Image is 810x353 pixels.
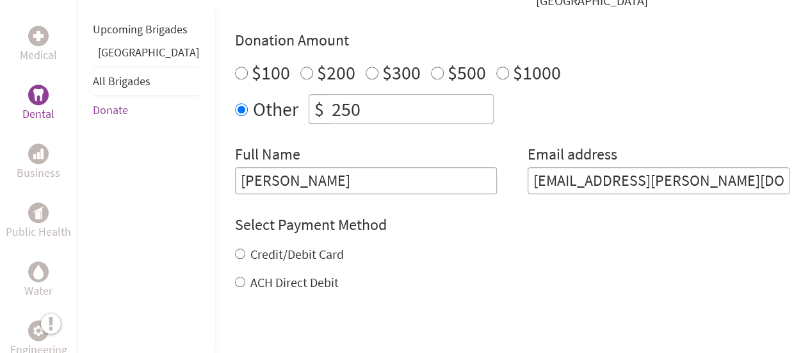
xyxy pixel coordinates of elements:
p: Medical [20,46,57,64]
label: Email address [528,144,617,167]
li: Panama [93,44,199,67]
li: Upcoming Brigades [93,15,199,44]
div: Dental [28,85,49,105]
a: Upcoming Brigades [93,22,188,37]
label: $300 [382,60,421,85]
label: $1000 [513,60,561,85]
div: Water [28,261,49,282]
input: Enter Amount [329,95,493,123]
input: Enter Full Name [235,167,497,194]
a: Donate [93,103,128,117]
h4: Select Payment Method [235,215,790,235]
label: Other [253,94,298,124]
div: Medical [28,26,49,46]
p: Business [17,164,60,182]
p: Public Health [6,223,71,241]
label: $100 [252,60,290,85]
img: Water [33,264,44,279]
li: All Brigades [93,67,199,96]
input: Your Email [528,167,790,194]
img: Public Health [33,206,44,219]
label: $500 [448,60,486,85]
label: ACH Direct Debit [250,274,339,290]
p: Water [24,282,53,300]
img: Medical [33,31,44,41]
label: $200 [317,60,355,85]
a: MedicalMedical [20,26,57,64]
div: Public Health [28,202,49,223]
div: $ [309,95,329,123]
img: Business [33,149,44,159]
label: Full Name [235,144,300,167]
div: Engineering [28,320,49,341]
img: Dental [33,88,44,101]
img: Engineering [33,325,44,336]
a: [GEOGRAPHIC_DATA] [98,45,199,60]
a: All Brigades [93,74,150,88]
a: Public HealthPublic Health [6,202,71,241]
li: Donate [93,96,199,124]
label: Credit/Debit Card [250,246,344,262]
a: BusinessBusiness [17,144,60,182]
h4: Donation Amount [235,30,790,51]
a: WaterWater [24,261,53,300]
a: DentalDental [22,85,54,123]
p: Dental [22,105,54,123]
div: Business [28,144,49,164]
